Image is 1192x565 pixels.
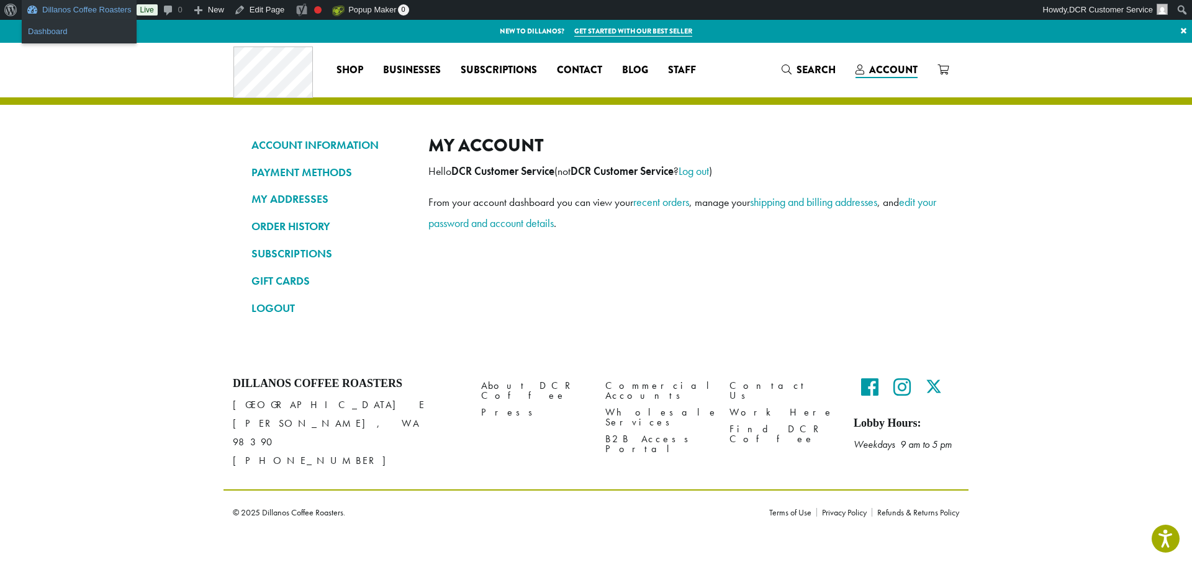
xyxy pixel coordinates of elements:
[729,404,835,421] a: Work Here
[605,404,711,431] a: Wholesale Services
[314,6,322,14] div: Focus keyphrase not set
[251,189,410,210] a: MY ADDRESSES
[451,164,554,178] strong: DCR Customer Service
[605,377,711,404] a: Commercial Accounts
[872,508,959,517] a: Refunds & Returns Policy
[571,164,674,178] strong: DCR Customer Service
[428,135,941,156] h2: My account
[251,216,410,237] a: ORDER HISTORY
[679,164,709,178] a: Log out
[816,508,872,517] a: Privacy Policy
[251,298,410,319] a: LOGOUT
[854,417,959,430] h5: Lobby Hours:
[22,24,137,40] a: Dashboard
[233,396,463,470] p: [GEOGRAPHIC_DATA] E [PERSON_NAME], WA 98390 [PHONE_NUMBER]
[233,508,751,517] p: © 2025 Dillanos Coffee Roasters.
[481,404,587,421] a: Press
[251,135,410,156] a: ACCOUNT INFORMATION
[729,377,835,404] a: Contact Us
[251,270,410,291] a: GIFT CARDS
[668,63,696,78] span: Staff
[658,60,706,80] a: Staff
[557,63,602,78] span: Contact
[383,63,441,78] span: Businesses
[428,192,941,234] p: From your account dashboard you can view your , manage your , and .
[22,20,137,43] ul: Dillanos Coffee Roasters
[854,438,952,451] em: Weekdays 9 am to 5 pm
[327,60,373,80] a: Shop
[869,63,918,77] span: Account
[772,60,846,80] a: Search
[137,4,158,16] a: Live
[605,431,711,458] a: B2B Access Portal
[251,243,410,264] a: SUBSCRIPTIONS
[797,63,836,77] span: Search
[622,63,648,78] span: Blog
[729,421,835,448] a: Find DCR Coffee
[1069,5,1153,14] span: DCR Customer Service
[233,377,463,391] h4: Dillanos Coffee Roasters
[1175,20,1192,42] a: ×
[769,508,816,517] a: Terms of Use
[251,135,410,329] nav: Account pages
[481,377,587,404] a: About DCR Coffee
[398,4,409,16] span: 0
[428,161,941,182] p: Hello (not ? )
[633,195,689,209] a: recent orders
[461,63,537,78] span: Subscriptions
[750,195,877,209] a: shipping and billing addresses
[574,26,692,37] a: Get started with our best seller
[336,63,363,78] span: Shop
[251,162,410,183] a: PAYMENT METHODS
